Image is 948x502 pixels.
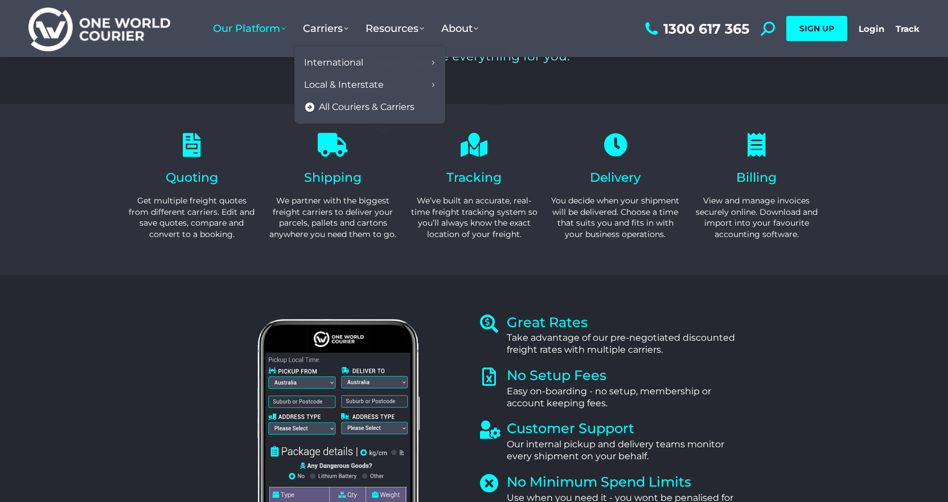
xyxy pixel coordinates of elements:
h2: Delivery [551,172,680,184]
span: Local & Interstate [304,79,384,91]
a: FAQs [363,118,502,140]
div: Our internal pickup and delivery teams monitor every shipment on your behalf. [507,439,737,463]
img: One World Courier [28,6,170,52]
span: Our Platform [213,22,286,35]
div: Easy on-boarding - no setup, membership or account keeping fees. [507,386,737,410]
a: All Couriers & Carriers [300,96,440,119]
span: Carriers [303,22,348,35]
span: SIGN UP [799,23,834,34]
a: No Minimum Spend Limits [507,474,691,490]
span: International [304,57,363,69]
a: Videos [363,74,502,96]
p: Get multiple freight quotes from different carriers. Edit and save quotes, compare and convert to... [127,195,257,240]
p: We’ve built an accurate, real-time freight tracking system so you’ll always know the exact locati... [409,195,539,240]
a: Login [859,23,884,34]
h2: Billing [692,172,822,184]
a: No Setup Fees [507,367,606,383]
span: FAQs [367,123,390,135]
a: Carriers [294,11,357,46]
a: Freight Guides [363,52,502,74]
p: We partner with the biggest freight carriers to deliver your parcels, pallets and cartons anywher... [268,195,398,240]
a: About [433,11,487,46]
h2: Tracking [409,172,539,184]
a: 1300 617 365 [642,22,749,36]
span: Resources [366,22,424,35]
div: Take advantage of our pre-negotiated discounted freight rates with multiple carriers. [507,332,737,356]
a: International [300,52,440,74]
a: Track [896,23,920,34]
span: Case Studies [367,101,425,113]
a: Great Rates [507,314,588,330]
span: Freight Guides [367,57,434,69]
h2: Quoting [127,172,257,184]
span: Videos [367,79,397,91]
a: Customer Support [507,420,634,436]
p: You decide when your shipment will be delivered. Choose a time that suits you and fits in with yo... [551,195,680,240]
a: Calculators [363,140,502,162]
a: Resources [357,11,433,46]
span: All Couriers & Carriers [319,101,415,113]
a: SIGN UP [786,16,847,41]
span: About [441,22,478,35]
span: Calculators [367,145,417,157]
h2: Shipping [268,172,398,184]
a: Local & Interstate [300,74,440,96]
p: View and manage invoices securely online. Download and import into your favourite accounting soft... [692,195,822,240]
a: Our Platform [204,11,294,46]
a: Case Studies [363,96,502,119]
